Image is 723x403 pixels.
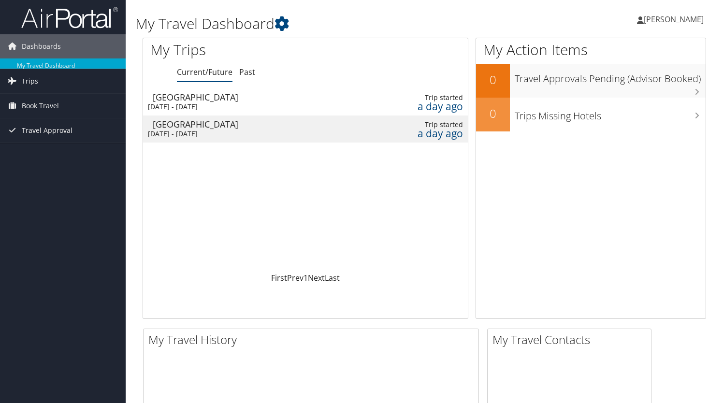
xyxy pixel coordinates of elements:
h1: My Action Items [476,40,706,60]
h3: Trips Missing Hotels [515,104,706,123]
div: Trip started [385,120,463,129]
a: Past [239,67,255,77]
h1: My Travel Dashboard [135,14,521,34]
h2: My Travel History [148,331,478,348]
span: Trips [22,69,38,93]
a: 1 [304,273,308,283]
a: 0Travel Approvals Pending (Advisor Booked) [476,64,706,98]
img: airportal-logo.png [21,6,118,29]
h2: My Travel Contacts [492,331,651,348]
h1: My Trips [150,40,325,60]
a: [PERSON_NAME] [637,5,713,34]
span: Travel Approval [22,118,72,143]
a: 0Trips Missing Hotels [476,98,706,131]
h3: Travel Approvals Pending (Advisor Booked) [515,67,706,86]
div: [GEOGRAPHIC_DATA] [153,120,353,129]
a: First [271,273,287,283]
h2: 0 [476,105,510,122]
div: [GEOGRAPHIC_DATA] [153,93,353,101]
div: a day ago [385,102,463,111]
div: [DATE] - [DATE] [148,102,348,111]
a: Last [325,273,340,283]
span: [PERSON_NAME] [644,14,704,25]
span: Dashboards [22,34,61,58]
a: Next [308,273,325,283]
div: a day ago [385,129,463,138]
div: [DATE] - [DATE] [148,130,348,138]
span: Book Travel [22,94,59,118]
a: Prev [287,273,304,283]
a: Current/Future [177,67,232,77]
h2: 0 [476,72,510,88]
div: Trip started [385,93,463,102]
